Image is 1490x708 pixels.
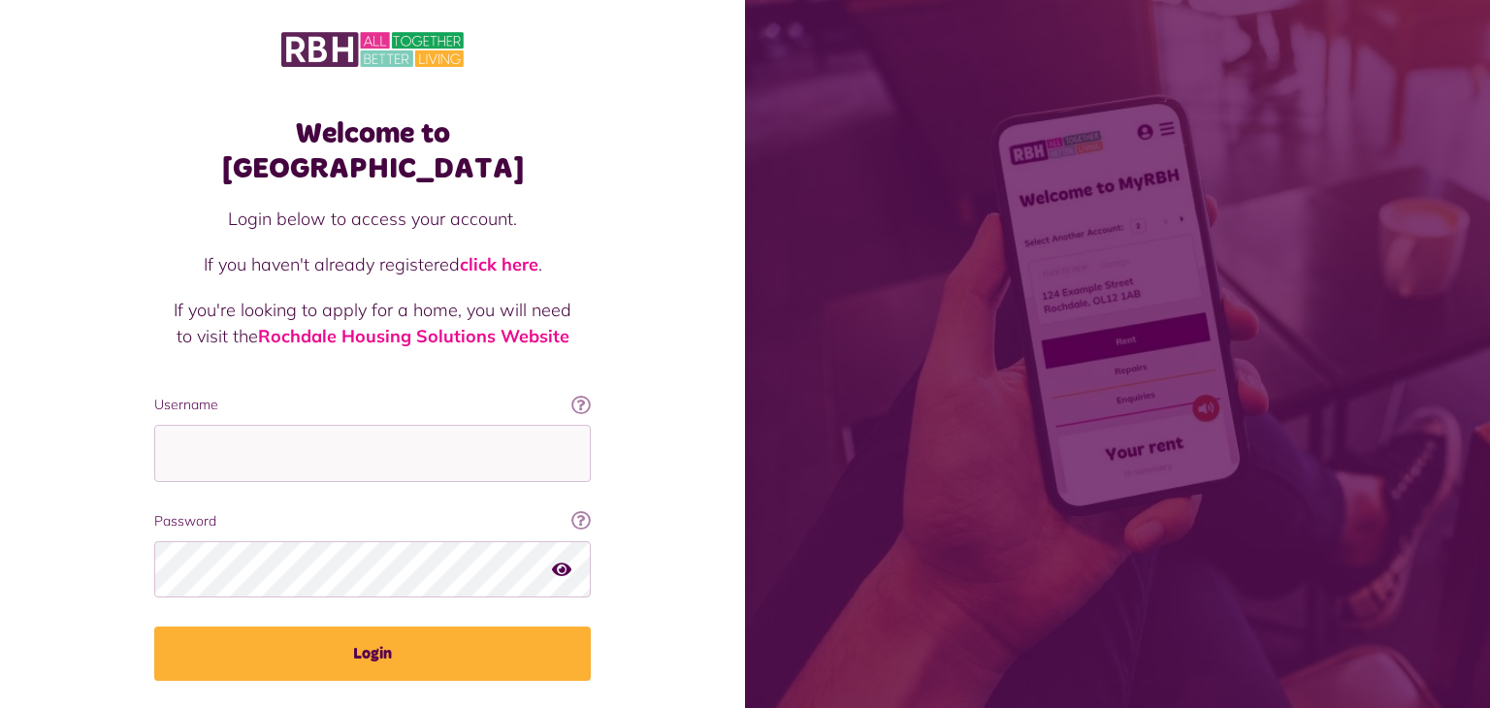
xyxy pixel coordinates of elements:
a: Rochdale Housing Solutions Website [258,325,569,347]
p: If you're looking to apply for a home, you will need to visit the [174,297,571,349]
p: Login below to access your account. [174,206,571,232]
img: MyRBH [281,29,464,70]
button: Login [154,627,591,681]
label: Username [154,395,591,415]
label: Password [154,511,591,531]
p: If you haven't already registered . [174,251,571,277]
h1: Welcome to [GEOGRAPHIC_DATA] [154,116,591,186]
a: click here [460,253,538,275]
